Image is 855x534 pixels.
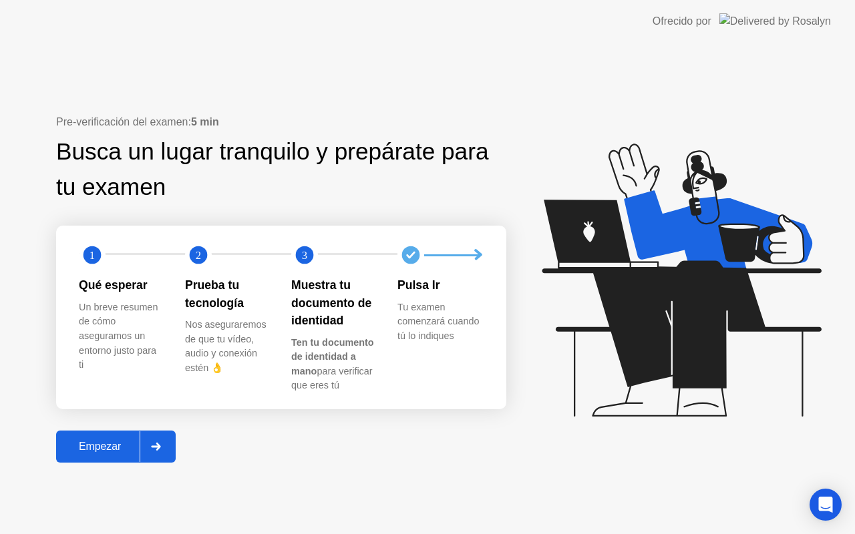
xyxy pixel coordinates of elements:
[810,489,842,521] div: Open Intercom Messenger
[653,13,711,29] div: Ofrecido por
[302,249,307,262] text: 3
[79,300,164,372] div: Un breve resumen de cómo aseguramos un entorno justo para ti
[90,249,95,262] text: 1
[397,276,482,294] div: Pulsa Ir
[291,276,376,329] div: Muestra tu documento de identidad
[196,249,201,262] text: 2
[60,441,140,453] div: Empezar
[185,318,270,375] div: Nos aseguraremos de que tu vídeo, audio y conexión estén 👌
[719,13,831,29] img: Delivered by Rosalyn
[191,116,219,127] b: 5 min
[291,337,374,376] b: Ten tu documento de identidad a mano
[56,114,506,130] div: Pre-verificación del examen:
[56,431,176,463] button: Empezar
[79,276,164,294] div: Qué esperar
[291,336,376,393] div: para verificar que eres tú
[56,134,506,205] div: Busca un lugar tranquilo y prepárate para tu examen
[397,300,482,344] div: Tu examen comenzará cuando tú lo indiques
[185,276,270,312] div: Prueba tu tecnología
